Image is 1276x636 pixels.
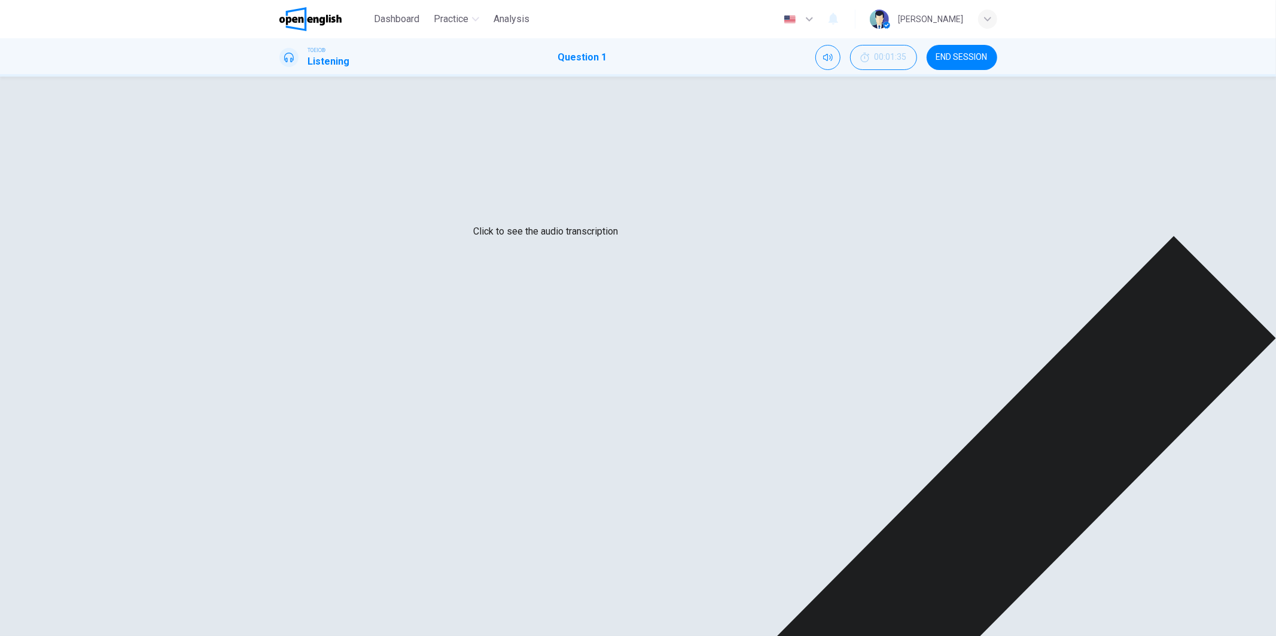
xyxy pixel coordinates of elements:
span: Practice [434,12,468,26]
button: Analysis [489,8,534,30]
span: Analysis [494,12,529,26]
img: en [782,15,797,24]
div: [PERSON_NAME] [899,12,964,26]
div: Mute [815,45,840,70]
button: Dashboard [369,8,424,30]
button: 00:01:35 [850,45,917,70]
button: Practice [429,8,484,30]
img: OpenEnglish logo [279,7,342,31]
button: END SESSION [927,45,997,70]
span: 00:01:35 [875,53,907,62]
h1: Listening [308,54,350,69]
h1: Question 1 [558,50,607,65]
span: Dashboard [374,12,419,26]
span: TOEIC® [308,46,326,54]
span: END SESSION [936,53,988,62]
a: OpenEnglish logo [279,7,370,31]
div: Hide [850,45,917,70]
img: Profile picture [870,10,889,29]
div: Click to see the audio transcription [473,225,618,239]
